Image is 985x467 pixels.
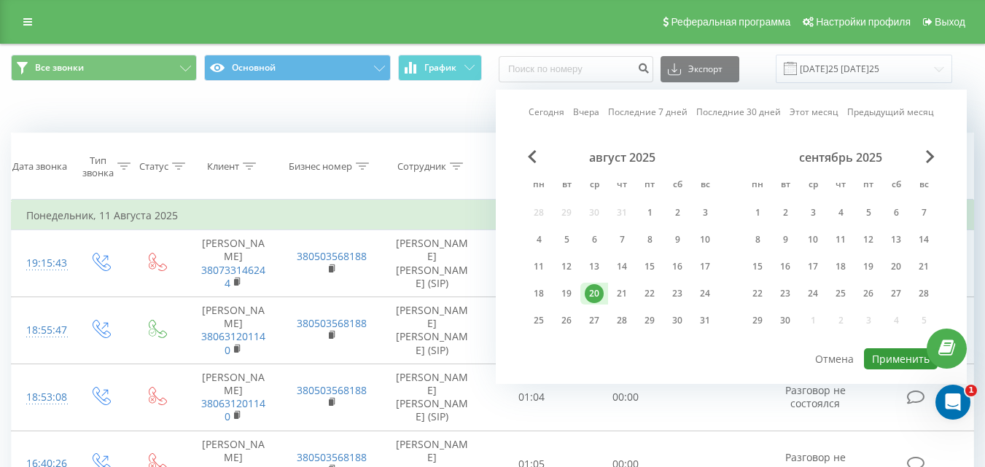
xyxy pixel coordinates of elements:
[859,230,878,249] div: 12
[776,284,795,303] div: 23
[799,202,827,224] div: ср 3 сент. 2025 г.
[914,203,933,222] div: 7
[747,175,768,197] abbr: понедельник
[557,257,576,276] div: 12
[184,364,282,431] td: [PERSON_NAME]
[585,311,604,330] div: 27
[636,310,663,331] div: пт 29 авг. 2025 г.
[640,311,659,330] div: 29
[557,311,576,330] div: 26
[553,310,580,331] div: вт 26 авг. 2025 г.
[696,311,715,330] div: 31
[785,383,846,410] span: Разговор не состоялся
[573,105,599,119] a: Вчера
[397,160,446,173] div: Сотрудник
[529,230,548,249] div: 4
[583,175,605,197] abbr: среда
[914,257,933,276] div: 21
[696,203,715,222] div: 3
[639,175,661,197] abbr: пятница
[696,257,715,276] div: 17
[585,257,604,276] div: 13
[12,160,67,173] div: Дата звонка
[557,230,576,249] div: 5
[661,56,739,82] button: Экспорт
[640,284,659,303] div: 22
[668,284,687,303] div: 23
[744,202,771,224] div: пн 1 сент. 2025 г.
[854,229,882,251] div: пт 12 сент. 2025 г.
[748,203,767,222] div: 1
[696,105,781,119] a: Последние 30 дней
[380,364,485,431] td: [PERSON_NAME] [PERSON_NAME] (SIP)
[799,256,827,278] div: ср 17 сент. 2025 г.
[803,203,822,222] div: 3
[553,256,580,278] div: вт 12 авг. 2025 г.
[12,201,974,230] td: Понедельник, 11 Августа 2025
[748,284,767,303] div: 22
[691,310,719,331] div: вс 31 авг. 2025 г.
[297,249,367,263] a: 380503568188
[776,203,795,222] div: 2
[910,202,938,224] div: вс 7 сент. 2025 г.
[859,203,878,222] div: 5
[914,230,933,249] div: 14
[803,257,822,276] div: 17
[608,105,688,119] a: Последние 7 дней
[827,202,854,224] div: чт 4 сент. 2025 г.
[831,230,850,249] div: 11
[612,230,631,249] div: 7
[580,283,608,305] div: ср 20 авг. 2025 г.
[854,202,882,224] div: пт 5 сент. 2025 г.
[776,311,795,330] div: 30
[580,229,608,251] div: ср 6 авг. 2025 г.
[854,256,882,278] div: пт 19 сент. 2025 г.
[887,284,906,303] div: 27
[26,383,57,412] div: 18:53:08
[612,284,631,303] div: 21
[608,283,636,305] div: чт 21 авг. 2025 г.
[668,203,687,222] div: 2
[744,283,771,305] div: пн 22 сент. 2025 г.
[525,256,553,278] div: пн 11 авг. 2025 г.
[882,283,910,305] div: сб 27 сент. 2025 г.
[556,175,577,197] abbr: вторник
[139,160,168,173] div: Статус
[965,385,977,396] span: 1
[744,310,771,331] div: пн 29 сент. 2025 г.
[831,257,850,276] div: 18
[744,229,771,251] div: пн 8 сент. 2025 г.
[827,283,854,305] div: чт 25 сент. 2025 г.
[201,329,265,356] a: 380631201140
[485,297,579,364] td: 00:06
[640,203,659,222] div: 1
[557,284,576,303] div: 19
[830,175,852,197] abbr: четверг
[744,150,938,165] div: сентябрь 2025
[380,230,485,297] td: [PERSON_NAME] [PERSON_NAME] (SIP)
[935,16,965,28] span: Выход
[184,297,282,364] td: [PERSON_NAME]
[528,150,537,163] span: Previous Month
[608,256,636,278] div: чт 14 авг. 2025 г.
[799,283,827,305] div: ср 24 сент. 2025 г.
[887,230,906,249] div: 13
[636,202,663,224] div: пт 1 авг. 2025 г.
[926,150,935,163] span: Next Month
[636,229,663,251] div: пт 8 авг. 2025 г.
[529,257,548,276] div: 11
[528,175,550,197] abbr: понедельник
[529,105,564,119] a: Сегодня
[887,203,906,222] div: 6
[612,257,631,276] div: 14
[691,256,719,278] div: вс 17 авг. 2025 г.
[671,16,790,28] span: Реферальная программа
[608,229,636,251] div: чт 7 авг. 2025 г.
[201,263,265,290] a: 380733146244
[771,310,799,331] div: вт 30 сент. 2025 г.
[668,230,687,249] div: 9
[35,62,84,74] span: Все звонки
[398,55,482,81] button: График
[882,256,910,278] div: сб 20 сент. 2025 г.
[666,175,688,197] abbr: суббота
